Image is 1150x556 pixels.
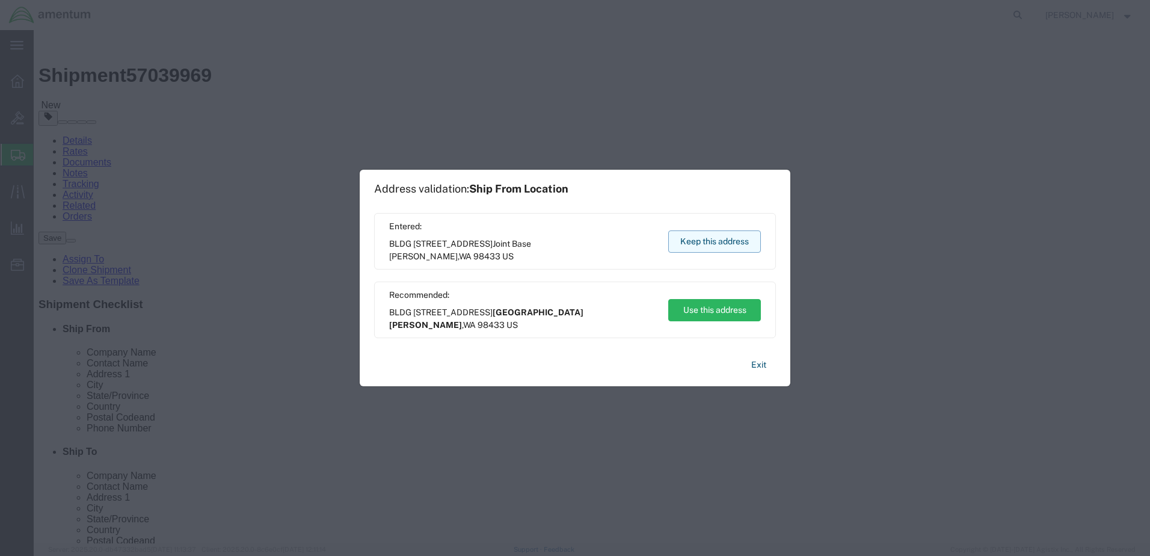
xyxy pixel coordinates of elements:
[668,230,761,253] button: Keep this address
[389,220,657,233] span: Entered:
[374,182,568,196] h1: Address validation:
[473,252,500,261] span: 98433
[389,289,657,301] span: Recommended:
[389,239,531,261] span: Joint Base [PERSON_NAME]
[668,299,761,321] button: Use this address
[463,320,476,330] span: WA
[506,320,518,330] span: US
[389,307,583,330] span: [GEOGRAPHIC_DATA][PERSON_NAME]
[459,252,472,261] span: WA
[469,182,568,195] span: Ship From Location
[742,354,776,375] button: Exit
[389,238,657,263] span: BLDG [STREET_ADDRESS] ,
[478,320,505,330] span: 98433
[502,252,514,261] span: US
[389,306,657,332] span: BLDG [STREET_ADDRESS] ,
